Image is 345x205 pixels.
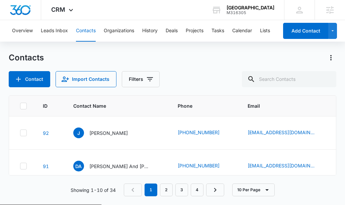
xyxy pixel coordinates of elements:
[248,162,315,169] a: [EMAIL_ADDRESS][DOMAIN_NAME]
[260,20,270,42] button: Lists
[73,127,140,138] div: Contact Name - Jessica - Select to Edit Field
[178,102,222,109] span: Phone
[283,23,328,39] button: Add Contact
[232,184,275,196] button: 10 Per Page
[56,71,116,87] button: Import Contacts
[104,20,134,42] button: Organizations
[326,52,336,63] button: Actions
[211,20,224,42] button: Tasks
[73,127,84,138] span: J
[43,102,48,109] span: ID
[41,20,68,42] button: Leads Inbox
[248,102,317,109] span: Email
[278,20,295,42] button: Reports
[191,184,203,196] a: Page 4
[232,20,252,42] button: Calendar
[248,129,327,137] div: Email - jessicabristow2@gmail.com - Select to Edit Field
[89,130,128,137] p: [PERSON_NAME]
[122,71,160,87] button: Filters
[71,187,116,194] p: Showing 1-10 of 34
[51,6,65,13] span: CRM
[142,20,158,42] button: History
[73,102,152,109] span: Contact Name
[12,20,33,42] button: Overview
[248,162,327,170] div: Email - vmhest@aol.com - Select to Edit Field
[178,129,232,137] div: Phone - (980) 621-9428 - Select to Edit Field
[166,20,178,42] button: Deals
[178,129,220,136] a: [PHONE_NUMBER]
[145,184,157,196] em: 1
[160,184,173,196] a: Page 2
[206,184,224,196] a: Next Page
[242,71,336,87] input: Search Contacts
[76,20,96,42] button: Contacts
[124,184,224,196] nav: Pagination
[186,20,203,42] button: Projects
[9,71,50,87] button: Add Contact
[89,163,150,170] p: [PERSON_NAME] And [PERSON_NAME]
[175,184,188,196] a: Page 3
[43,130,49,136] a: Navigate to contact details page for Jessica
[227,5,274,10] div: account name
[43,163,49,169] a: Navigate to contact details page for Dan And Vivki Hester
[73,161,162,171] div: Contact Name - Dan And Vivki Hester - Select to Edit Field
[227,10,274,15] div: account id
[9,53,44,63] h1: Contacts
[178,162,232,170] div: Phone - (210) 216-0303 - Select to Edit Field
[178,162,220,169] a: [PHONE_NUMBER]
[73,161,84,171] span: DA
[248,129,315,136] a: [EMAIL_ADDRESS][DOMAIN_NAME]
